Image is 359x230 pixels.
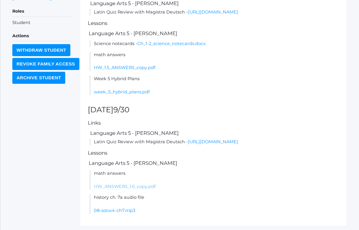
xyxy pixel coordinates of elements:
input: Archive Student [12,72,65,84]
h5: Roles [12,7,72,17]
li: Latin Quiz Review with Magistra Deutsch - [89,139,339,146]
h5: Language Arts 5 - [PERSON_NAME] [88,161,339,166]
h5: Lessons [88,21,339,26]
li: math answers [89,52,339,71]
a: [URL][DOMAIN_NAME] [188,139,238,145]
h5: Language Arts 5 - [PERSON_NAME] [89,1,339,6]
a: HW_ANSWERS_1.6_copy.pdf [94,184,156,189]
h2: [DATE] [88,106,339,114]
input: Revoke Family Access [12,58,79,70]
a: [URL][DOMAIN_NAME] [188,10,238,15]
li: Science notecards - [89,41,339,47]
h5: Links [88,120,339,126]
a: 08-sotw4-ch7.mp3 [94,208,135,213]
li: Student [12,20,72,26]
a: week_5_hybrid_plans.pdf [94,89,150,95]
a: HW_1.5_ANSWERS_copy.pdf [94,65,155,71]
h5: Language Arts 5 - [PERSON_NAME] [88,31,339,36]
a: Ch_1-2_science_notecards.docx [137,41,206,47]
h5: Language Arts 5 - [PERSON_NAME] [89,131,339,136]
li: math answers [89,171,339,190]
li: Week 5 Hybrid Plans [89,76,339,95]
h5: Lessons [88,150,339,156]
li: Latin Quiz Review with Magistra Deutsch - [89,9,339,16]
h5: Actions [12,31,72,41]
span: 9/30 [113,105,130,114]
input: Withdraw Student [12,44,70,56]
li: history ch. 7a audio file [89,195,339,214]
